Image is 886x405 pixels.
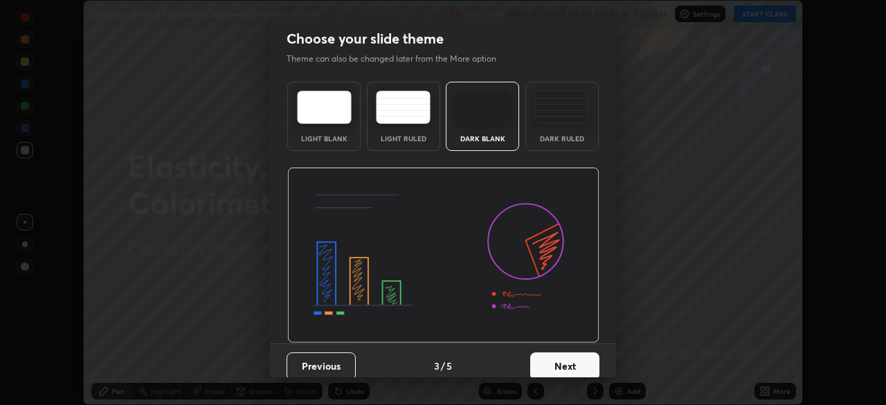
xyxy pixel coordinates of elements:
h4: 3 [434,359,440,373]
h4: 5 [446,359,452,373]
img: darkThemeBanner.d06ce4a2.svg [287,168,599,343]
h2: Choose your slide theme [287,30,444,48]
button: Next [530,352,599,380]
h4: / [441,359,445,373]
div: Light Blank [296,135,352,142]
img: lightTheme.e5ed3b09.svg [297,91,352,124]
div: Dark Ruled [534,135,590,142]
div: Light Ruled [376,135,431,142]
div: Dark Blank [455,135,510,142]
img: darkTheme.f0cc69e5.svg [455,91,510,124]
button: Previous [287,352,356,380]
p: Theme can also be changed later from the More option [287,53,511,65]
img: lightRuledTheme.5fabf969.svg [376,91,431,124]
img: darkRuledTheme.de295e13.svg [534,91,589,124]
